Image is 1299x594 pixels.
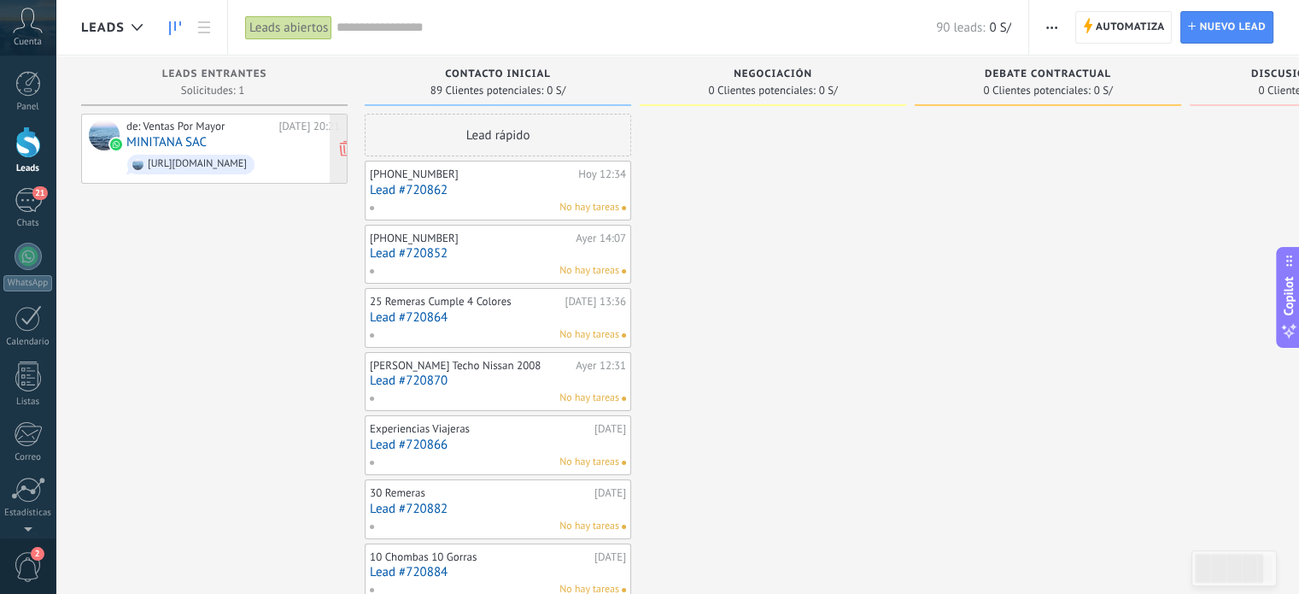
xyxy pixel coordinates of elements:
a: Lista [190,11,219,44]
div: [DATE] 13:36 [565,295,626,309]
div: Listas [3,397,53,408]
a: Lead #720882 [370,502,626,516]
a: Lead #720852 [370,246,626,261]
span: No hay nada asignado [622,333,626,338]
div: [DATE] [594,486,626,500]
span: No hay tareas [559,455,619,470]
span: 0 S/ [1094,85,1113,96]
button: Más [1039,11,1064,44]
div: Panel [3,102,53,113]
div: 30 Remeras [370,486,590,500]
span: No hay tareas [559,327,619,343]
span: 90 leads: [936,20,985,36]
div: Negociación [648,68,898,83]
span: Copilot [1280,276,1297,315]
span: No hay nada asignado [622,206,626,210]
div: Contacto inicial [373,68,623,83]
a: Nuevo lead [1180,11,1273,44]
span: No hay tareas [559,391,619,406]
img: waba.svg [110,138,122,150]
div: Calendario [3,337,53,348]
span: No hay nada asignado [622,525,626,529]
span: Automatiza [1096,12,1165,43]
span: 0 Clientes potenciales: [983,85,1090,96]
span: 0 S/ [547,85,565,96]
div: Hoy 12:34 [578,168,626,181]
div: Leads abiertos [245,15,332,40]
span: Negociación [734,68,812,80]
span: Cuenta [14,37,42,48]
span: No hay nada asignado [622,588,626,592]
div: [PHONE_NUMBER] [370,168,574,181]
div: [DATE] [594,422,626,436]
div: MINITANA SAC [89,120,120,150]
span: No hay tareas [559,519,619,534]
span: 21 [32,186,47,200]
div: 10 Chombas 10 Gorras [370,550,590,564]
a: Lead #720862 [370,183,626,197]
span: No hay nada asignado [622,461,626,465]
div: [DATE] [594,550,626,564]
span: No hay tareas [559,200,619,215]
a: Leads [161,11,190,44]
span: Solicitudes: 1 [181,85,244,96]
span: Nuevo lead [1199,12,1266,43]
a: Lead #720866 [370,438,626,452]
span: Debate contractual [985,68,1111,80]
a: Automatiza [1075,11,1173,44]
span: 0 Clientes potenciales: [708,85,815,96]
span: No hay nada asignado [622,269,626,273]
a: Lead #720870 [370,373,626,388]
div: Experiencias Viajeras [370,422,590,436]
span: No hay nada asignado [622,397,626,401]
div: Debate contractual [923,68,1173,83]
div: [URL][DOMAIN_NAME] [148,158,247,170]
span: 0 S/ [819,85,838,96]
a: Lead #720864 [370,310,626,325]
div: Lead rápido [365,114,631,156]
div: 25 Remeras Cumple 4 Colores [370,295,560,309]
span: 2 [31,547,44,561]
span: 0 S/ [989,20,1010,36]
span: Contacto inicial [445,68,551,80]
span: 89 Clientes potenciales: [430,85,543,96]
div: Correo [3,452,53,463]
a: MINITANA SAC [126,135,207,150]
div: [PERSON_NAME] Techo Nissan 2008 [370,359,571,373]
div: Ayer 12:31 [576,359,626,373]
div: Leads [3,163,53,174]
a: Lead #720884 [370,565,626,579]
span: No hay tareas [559,263,619,279]
div: Estadísticas [3,508,53,519]
div: Ayer 14:07 [576,232,626,245]
span: Leads [81,20,125,36]
div: [PHONE_NUMBER] [370,232,571,245]
div: WhatsApp [3,275,52,291]
div: Leads Entrantes [90,68,339,83]
span: Leads Entrantes [162,68,267,80]
div: de: Ventas Por Mayor [126,120,272,133]
div: Chats [3,218,53,229]
div: [DATE] 20:21 [278,120,340,133]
